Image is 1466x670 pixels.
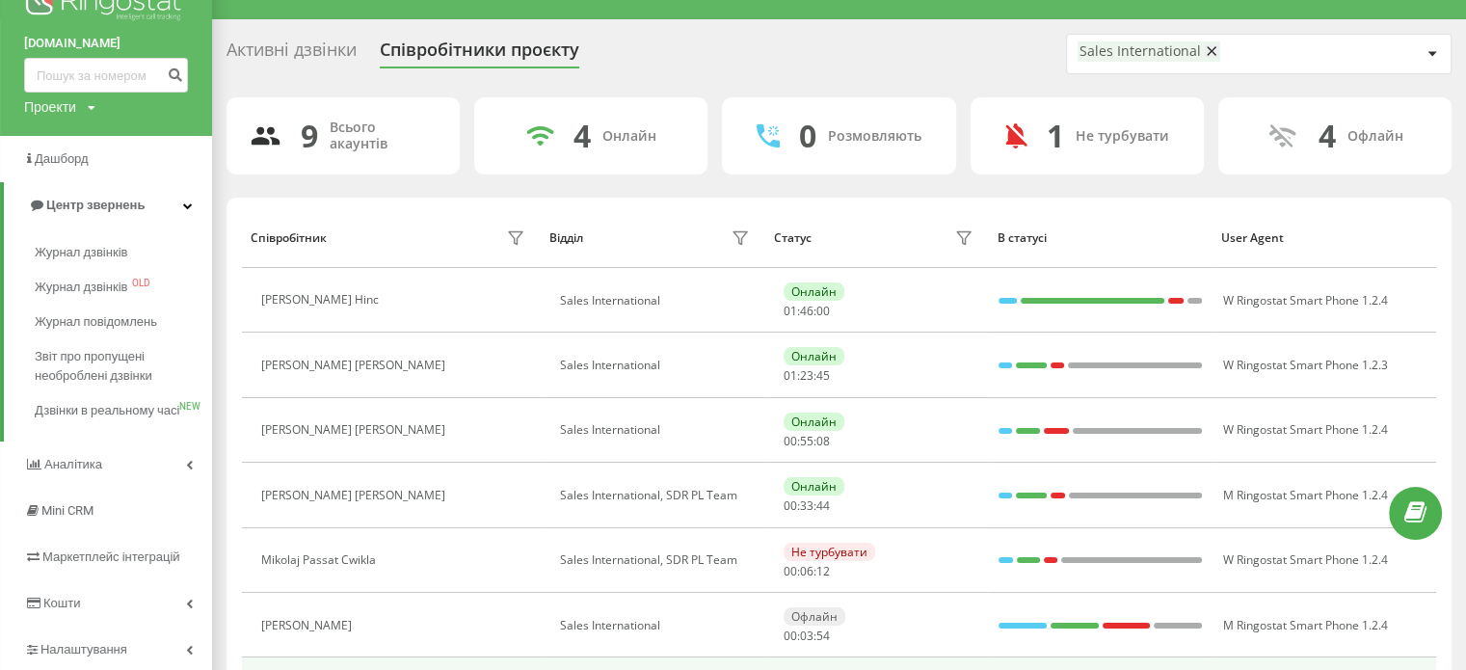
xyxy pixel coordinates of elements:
span: 00 [784,433,797,449]
div: Sales International [560,359,754,372]
span: W Ringostat Smart Phone 1.2.4 [1223,292,1388,308]
span: Дашборд [35,151,89,166]
div: Sales International [560,423,754,437]
a: [DOMAIN_NAME] [24,34,188,53]
div: Не турбувати [1076,128,1169,145]
span: W Ringostat Smart Phone 1.2.3 [1223,357,1388,373]
span: 45 [816,367,830,384]
div: Відділ [549,231,583,245]
div: Онлайн [602,128,656,145]
div: Співробітники проєкту [380,40,579,69]
div: 4 [1318,118,1335,154]
div: : : [784,305,830,318]
div: Співробітник [251,231,327,245]
a: Журнал дзвінків [35,235,212,270]
div: Активні дзвінки [227,40,357,69]
div: [PERSON_NAME] [261,619,357,632]
div: Офлайн [784,607,845,626]
div: Sales International, SDR PL Team [560,489,754,502]
div: Онлайн [784,347,844,365]
div: : : [784,369,830,383]
div: : : [784,435,830,448]
span: 46 [800,303,813,319]
div: User Agent [1221,231,1426,245]
div: Sales International, SDR PL Team [560,553,754,567]
div: Статус [773,231,811,245]
span: 55 [800,433,813,449]
a: Звіт про пропущені необроблені дзвінки [35,339,212,393]
div: : : [784,565,830,578]
a: Дзвінки в реальному часіNEW [35,393,212,428]
div: 1 [1047,118,1064,154]
div: Всього акаунтів [330,120,437,152]
div: Розмовляють [828,128,921,145]
span: 08 [816,433,830,449]
span: Дзвінки в реальному часі [35,401,179,420]
div: [PERSON_NAME] [PERSON_NAME] [261,423,450,437]
span: Журнал дзвінків [35,278,127,297]
span: 03 [800,628,813,644]
a: Центр звернень [4,182,212,228]
span: 00 [816,303,830,319]
div: Mikolaj Passat Cwikla [261,553,381,567]
div: Онлайн [784,477,844,496]
div: 0 [799,118,816,154]
span: 06 [800,563,813,579]
div: В статусі [998,231,1203,245]
span: Журнал повідомлень [35,312,157,332]
div: Не турбувати [784,543,875,561]
span: 00 [784,563,797,579]
div: [PERSON_NAME] [PERSON_NAME] [261,489,450,502]
div: [PERSON_NAME] Hinc [261,293,384,307]
span: M Ringostat Smart Phone 1.2.4 [1223,617,1388,633]
span: Кошти [43,596,80,610]
span: Звіт про пропущені необроблені дзвінки [35,347,202,386]
span: Центр звернень [46,198,145,212]
div: Sales International [1080,43,1201,60]
span: 00 [784,628,797,644]
span: Аналiтика [44,457,102,471]
span: Маркетплейс інтеграцій [42,549,180,564]
div: Проекти [24,97,76,117]
div: Офлайн [1346,128,1402,145]
span: W Ringostat Smart Phone 1.2.4 [1223,421,1388,438]
span: Налаштування [40,642,127,657]
div: : : [784,630,830,643]
span: 00 [784,497,797,514]
div: Онлайн [784,282,844,301]
div: 4 [573,118,591,154]
span: Журнал дзвінків [35,243,127,262]
div: Онлайн [784,413,844,431]
div: Sales International [560,619,754,632]
span: 23 [800,367,813,384]
span: M Ringostat Smart Phone 1.2.4 [1223,487,1388,503]
a: Журнал повідомлень [35,305,212,339]
span: 44 [816,497,830,514]
div: [PERSON_NAME] [PERSON_NAME] [261,359,450,372]
div: : : [784,499,830,513]
span: 54 [816,628,830,644]
div: 9 [301,118,318,154]
a: Журнал дзвінківOLD [35,270,212,305]
span: 01 [784,367,797,384]
span: 33 [800,497,813,514]
span: 12 [816,563,830,579]
span: 01 [784,303,797,319]
input: Пошук за номером [24,58,188,93]
span: W Ringostat Smart Phone 1.2.4 [1223,551,1388,568]
span: Mini CRM [41,503,93,518]
div: Sales International [560,294,754,308]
